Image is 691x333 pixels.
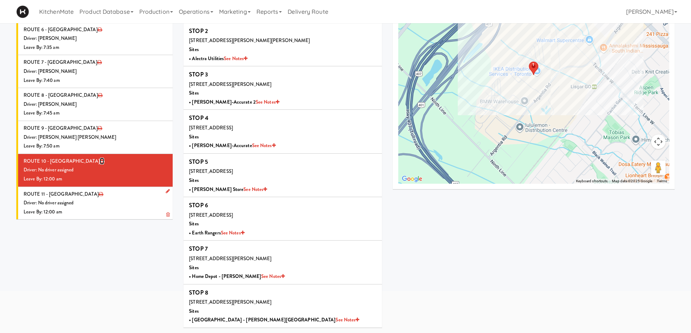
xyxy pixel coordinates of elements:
[189,186,267,193] b: • [PERSON_NAME] Store
[184,154,382,197] li: STOP 5[STREET_ADDRESS]Sites• [PERSON_NAME] StoreSee Notes
[189,298,377,307] div: [STREET_ADDRESS][PERSON_NAME]
[189,264,199,271] b: Sites
[189,220,199,227] b: Sites
[336,316,359,323] a: See Notes
[261,273,285,280] a: See Notes
[16,187,173,220] li: ROUTE 11 - [GEOGRAPHIC_DATA]Driver: No driver assignedLeave By: 12:00 am
[189,316,359,323] b: • [GEOGRAPHIC_DATA] - [PERSON_NAME][GEOGRAPHIC_DATA]
[532,62,534,67] div: 1
[184,241,382,284] li: STOP 7[STREET_ADDRESS][PERSON_NAME]Sites• Home Depot - [PERSON_NAME]See Notes
[256,99,279,105] a: See Notes
[400,174,424,184] img: Google
[189,36,377,45] div: [STREET_ADDRESS][PERSON_NAME][PERSON_NAME]
[24,208,167,217] div: Leave By: 12:00 am
[189,288,208,297] b: STOP 8
[16,5,29,18] img: Micromart
[189,245,208,253] b: STOP 7
[189,158,208,166] b: STOP 5
[24,199,167,208] div: Driver: No driver assigned
[16,55,173,88] li: ROUTE 7 - [GEOGRAPHIC_DATA]Driver: [PERSON_NAME]Leave By: 7:40 am
[24,26,98,33] span: ROUTE 6 - [GEOGRAPHIC_DATA]
[189,201,208,209] b: STOP 6
[657,179,667,183] a: Terms
[252,142,276,149] a: See Notes
[24,67,167,76] div: Driver: [PERSON_NAME]
[16,121,173,154] li: ROUTE 9 - [GEOGRAPHIC_DATA]Driver: [PERSON_NAME] [PERSON_NAME]Leave By: 7:50 am
[184,66,382,110] li: STOP 3[STREET_ADDRESS][PERSON_NAME]Sites• [PERSON_NAME]-Accurate 2See Notes
[24,175,167,184] div: Leave By: 12:00 am
[189,55,247,62] b: • Alectra Utilities
[24,43,167,52] div: Leave By: 7:35 am
[221,229,244,236] a: See Notes
[189,90,199,96] b: Sites
[24,76,167,85] div: Leave By: 7:40 am
[189,211,377,220] div: [STREET_ADDRESS]
[576,179,608,184] button: Keyboard shortcuts
[189,70,208,79] b: STOP 3
[24,109,167,118] div: Leave By: 7:45 am
[243,186,267,193] a: See Notes
[189,80,377,89] div: [STREET_ADDRESS][PERSON_NAME]
[189,99,279,105] b: • [PERSON_NAME]-Accurate 2
[189,27,208,35] b: STOP 2
[400,174,424,184] a: Open this area in Google Maps (opens a new window)
[24,166,167,175] div: Driver: No driver assigned
[189,177,199,184] b: Sites
[16,22,173,55] li: ROUTE 6 - [GEOGRAPHIC_DATA]Driver: [PERSON_NAME]Leave By: 7:35 am
[24,59,97,66] span: ROUTE 7 - [GEOGRAPHIC_DATA]
[24,191,99,197] span: ROUTE 11 - [GEOGRAPHIC_DATA]
[189,142,275,149] b: • [PERSON_NAME]-Accurate
[189,308,199,315] b: Sites
[184,284,382,328] li: STOP 8[STREET_ADDRESS][PERSON_NAME]Sites• [GEOGRAPHIC_DATA] - [PERSON_NAME][GEOGRAPHIC_DATA]See N...
[189,273,285,280] b: • Home Depot - [PERSON_NAME]
[24,158,100,165] span: ROUTE 10 - [GEOGRAPHIC_DATA]
[189,46,199,53] b: Sites
[24,92,98,99] span: ROUTE 8 - [GEOGRAPHIC_DATA]
[24,100,167,109] div: Driver: [PERSON_NAME]
[189,167,377,176] div: [STREET_ADDRESS]
[612,179,652,183] span: Map data ©2025 Google
[184,197,382,241] li: STOP 6[STREET_ADDRESS]Sites• Earth RangersSee Notes
[189,133,199,140] b: Sites
[651,134,666,149] button: Map camera controls
[189,124,377,133] div: [STREET_ADDRESS]
[189,114,209,122] b: STOP 4
[24,142,167,151] div: Leave By: 7:50 am
[651,161,666,175] button: Drag Pegman onto the map to open Street View
[24,125,98,132] span: ROUTE 9 - [GEOGRAPHIC_DATA]
[189,229,244,236] b: • Earth Rangers
[224,55,247,62] a: See Notes
[189,254,377,263] div: [STREET_ADDRESS][PERSON_NAME]
[184,110,382,153] li: STOP 4[STREET_ADDRESS]Sites• [PERSON_NAME]-AccurateSee Notes
[16,88,173,121] li: ROUTE 8 - [GEOGRAPHIC_DATA]Driver: [PERSON_NAME]Leave By: 7:45 am
[16,154,173,187] li: ROUTE 10 - [GEOGRAPHIC_DATA]Driver: No driver assignedLeave By: 12:00 am
[184,23,382,66] li: STOP 2[STREET_ADDRESS][PERSON_NAME][PERSON_NAME]Sites• Alectra UtilitiesSee Notes
[24,34,167,43] div: Driver: [PERSON_NAME]
[24,133,167,142] div: Driver: [PERSON_NAME] [PERSON_NAME]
